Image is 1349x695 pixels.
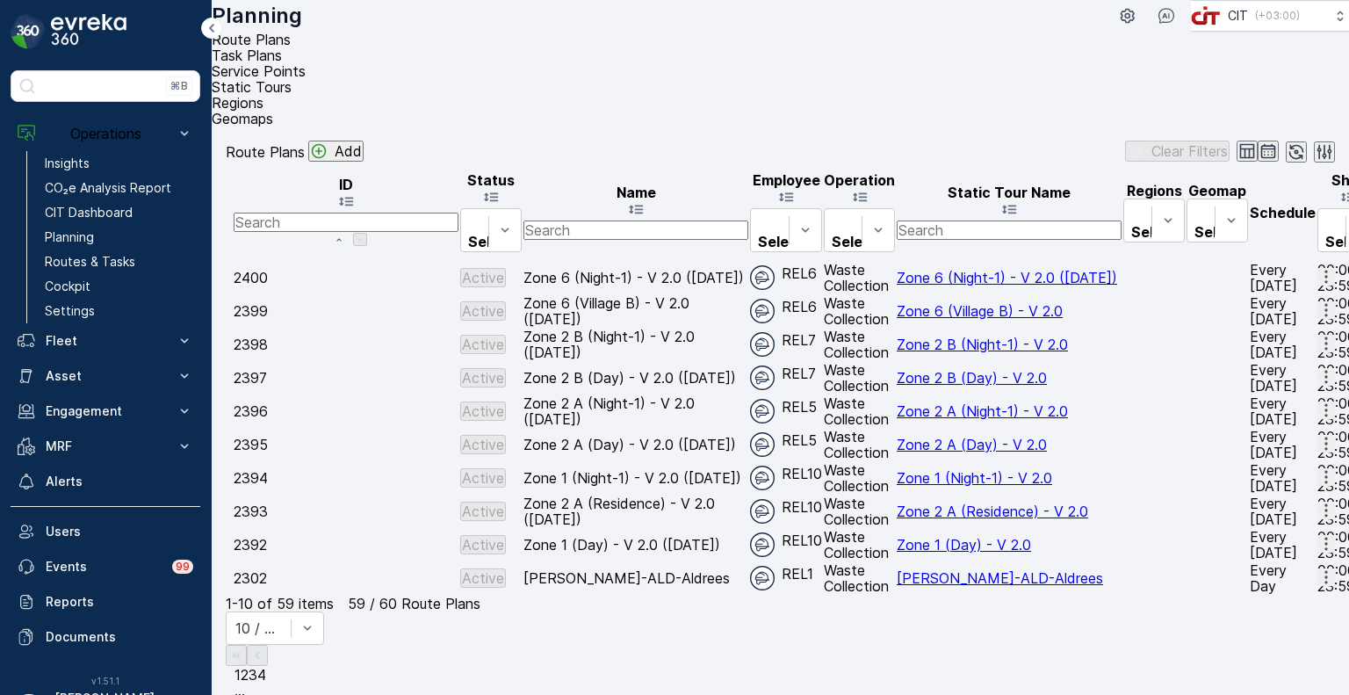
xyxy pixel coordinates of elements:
[234,177,458,192] p: ID
[897,269,1117,286] span: Zone 6 (Night-1) - V 2.0 ([DATE])
[750,499,775,524] img: svg%3e
[1131,224,1177,240] p: Select
[175,559,190,574] p: 99
[750,299,822,323] div: REL6
[1250,395,1316,427] p: Every [DATE]
[45,228,94,246] p: Planning
[750,466,775,490] img: svg%3e
[226,144,305,160] p: Route Plans
[45,204,133,221] p: CIT Dashboard
[460,268,506,287] button: Active
[460,502,506,521] button: Active
[348,596,480,612] p: 59 / 60 Route Plans
[38,200,200,225] a: CIT Dashboard
[750,432,822,457] div: REL5
[750,566,775,590] img: svg%3e
[1255,9,1300,23] p: ( +03:00 )
[11,584,200,619] a: Reports
[38,176,200,200] a: CO₂e Analysis Report
[335,143,362,159] p: Add
[46,332,165,350] p: Fleet
[750,265,775,290] img: svg%3e
[897,536,1031,554] a: Zone 1 (Day) - V 2.0
[460,335,506,354] button: Active
[897,336,1068,353] span: Zone 2 B (Night-1) - V 2.0
[11,676,200,686] span: v 1.51.1
[750,399,822,424] div: REL5
[824,462,895,494] p: Waste Collection
[308,141,364,162] button: Add
[824,329,895,360] p: Waste Collection
[462,570,504,586] p: Active
[460,568,506,588] button: Active
[46,402,165,420] p: Engagement
[241,666,249,684] span: 2
[897,302,1063,320] a: Zone 6 (Village B) - V 2.0
[1187,183,1248,199] p: Geomap
[212,78,292,96] span: Static Tours
[212,62,306,80] span: Service Points
[462,537,504,553] p: Active
[257,666,266,684] span: 4
[212,2,302,30] p: Planning
[897,185,1122,200] p: Static Tour Name
[234,503,458,519] p: 2393
[249,666,257,684] span: 3
[1250,562,1316,594] p: Every Day
[750,366,775,390] img: svg%3e
[462,503,504,519] p: Active
[523,185,748,200] p: Name
[462,470,504,486] p: Active
[45,278,90,295] p: Cockpit
[460,535,506,554] button: Active
[45,155,90,172] p: Insights
[750,499,822,524] div: REL10
[45,179,171,197] p: CO₂e Analysis Report
[11,116,200,151] button: Operations
[1250,362,1316,394] p: Every [DATE]
[897,569,1103,587] span: [PERSON_NAME]-ALD-Aldrees
[824,529,895,561] p: Waste Collection
[824,395,895,427] p: Waste Collection
[468,234,514,250] p: Select
[45,253,135,271] p: Routes & Tasks
[1191,6,1221,25] img: cit-logo_pOk6rL0.png
[1250,496,1316,527] p: Every [DATE]
[523,496,748,527] p: Zone 2 A (Residence) - V 2.0 ([DATE])
[750,366,822,390] div: REL7
[523,221,748,240] input: Search
[1151,143,1228,159] p: Clear Filters
[462,270,504,286] p: Active
[234,213,458,232] input: Search
[897,369,1047,387] span: Zone 2 B (Day) - V 2.0
[824,562,895,594] p: Waste Collection
[11,358,200,394] button: Asset
[824,429,895,460] p: Waste Collection
[11,429,200,464] button: MRF
[212,94,263,112] span: Regions
[46,628,193,646] p: Documents
[460,402,506,421] button: Active
[46,558,162,576] p: Events
[1250,429,1316,460] p: Every [DATE]
[750,566,822,590] div: REL1
[460,468,506,488] button: Active
[46,126,165,141] p: Operations
[11,394,200,429] button: Engagement
[750,172,822,188] p: Employee
[1250,262,1316,293] p: Every [DATE]
[234,303,458,319] p: 2399
[234,437,458,452] p: 2395
[523,295,748,327] p: Zone 6 (Village B) - V 2.0 ([DATE])
[234,537,458,553] p: 2392
[46,473,193,490] p: Alerts
[234,403,458,419] p: 2396
[234,666,241,684] span: 1
[46,367,165,385] p: Asset
[824,496,895,527] p: Waste Collection
[234,570,458,586] p: 2302
[1123,183,1185,199] p: Regions
[460,435,506,454] button: Active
